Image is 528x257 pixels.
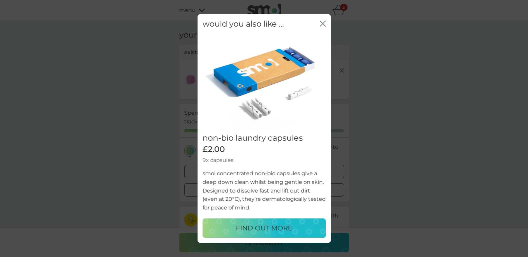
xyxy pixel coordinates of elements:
button: close [320,21,326,28]
p: FIND OUT MORE [236,223,292,233]
p: smol concentrated non-bio capsules give a deep down clean whilst being gentle on skin. Designed t... [203,170,326,212]
h2: non-bio laundry capsules [203,133,326,143]
h2: would you also like ... [203,19,284,29]
button: FIND OUT MORE [203,218,326,238]
p: 9x capsules [203,156,326,165]
span: £2.00 [203,145,225,154]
